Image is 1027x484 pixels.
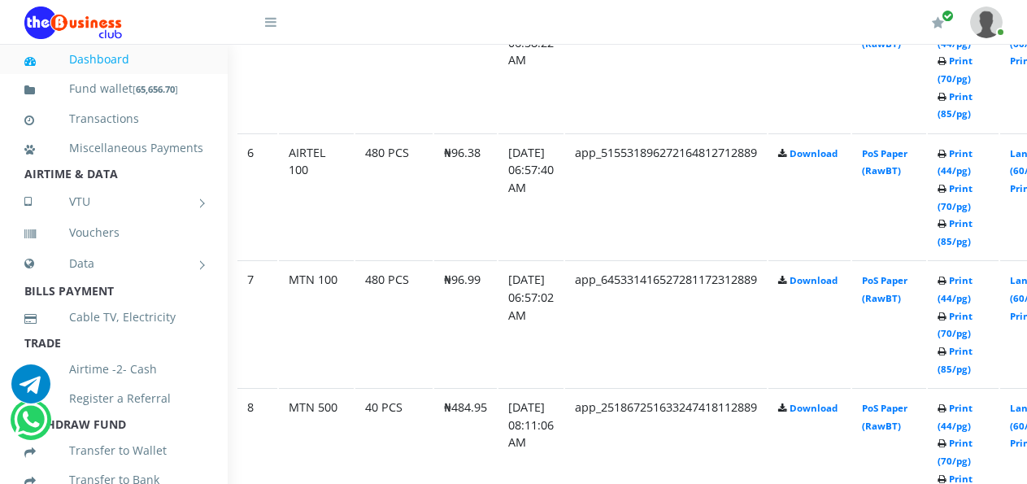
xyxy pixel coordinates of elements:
[498,133,564,259] td: [DATE] 06:57:40 AM
[790,274,838,286] a: Download
[24,432,203,469] a: Transfer to Wallet
[24,41,203,78] a: Dashboard
[24,129,203,167] a: Miscellaneous Payments
[938,274,973,304] a: Print (44/pg)
[938,217,973,247] a: Print (85/pg)
[24,214,203,251] a: Vouchers
[24,380,203,417] a: Register a Referral
[942,10,954,22] span: Renew/Upgrade Subscription
[565,133,767,259] td: app_515531896272164812712889
[565,6,767,132] td: app_813812626419313745212889
[24,299,203,336] a: Cable TV, Electricity
[790,402,838,414] a: Download
[938,55,973,85] a: Print (70/pg)
[24,243,203,284] a: Data
[970,7,1003,38] img: User
[279,6,354,132] td: MTN 200
[24,100,203,137] a: Transactions
[14,412,47,439] a: Chat for support
[24,351,203,388] a: Airtime -2- Cash
[862,147,907,177] a: PoS Paper (RawBT)
[862,20,907,50] a: PoS Paper (RawBT)
[938,402,973,432] a: Print (44/pg)
[434,133,497,259] td: ₦96.38
[237,6,277,132] td: 5
[434,260,497,386] td: ₦96.99
[11,377,50,403] a: Chat for support
[498,6,564,132] td: [DATE] 06:58:22 AM
[862,274,907,304] a: PoS Paper (RawBT)
[355,133,433,259] td: 480 PCS
[355,6,433,132] td: 120 PCS
[237,133,277,259] td: 6
[24,181,203,222] a: VTU
[237,260,277,386] td: 7
[498,260,564,386] td: [DATE] 06:57:02 AM
[938,437,973,467] a: Print (70/pg)
[136,83,175,95] b: 65,656.70
[355,260,433,386] td: 480 PCS
[938,147,973,177] a: Print (44/pg)
[938,20,973,50] a: Print (44/pg)
[24,70,203,108] a: Fund wallet[65,656.70]
[279,260,354,386] td: MTN 100
[565,260,767,386] td: app_645331416527281172312889
[938,345,973,375] a: Print (85/pg)
[932,16,944,29] i: Renew/Upgrade Subscription
[434,6,497,132] td: ₦193.98
[938,182,973,212] a: Print (70/pg)
[790,147,838,159] a: Download
[862,402,907,432] a: PoS Paper (RawBT)
[279,133,354,259] td: AIRTEL 100
[938,310,973,340] a: Print (70/pg)
[133,83,178,95] small: [ ]
[938,90,973,120] a: Print (85/pg)
[24,7,122,39] img: Logo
